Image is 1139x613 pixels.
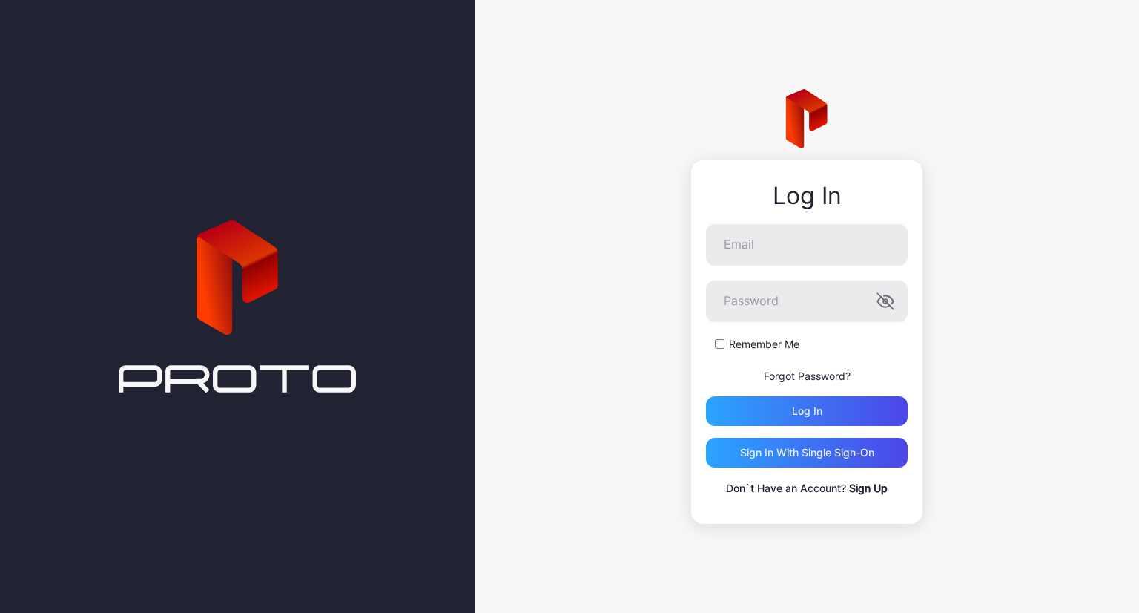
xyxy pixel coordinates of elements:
[706,183,908,209] div: Log In
[706,224,908,266] input: Email
[706,479,908,497] p: Don`t Have an Account?
[876,292,894,310] button: Password
[729,337,799,352] label: Remember Me
[740,447,874,459] div: Sign in With Single Sign-On
[706,281,908,322] input: Password
[706,396,908,426] button: Log in
[764,370,851,382] a: Forgot Password?
[792,405,822,417] div: Log in
[706,438,908,468] button: Sign in With Single Sign-On
[849,482,888,494] a: Sign Up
